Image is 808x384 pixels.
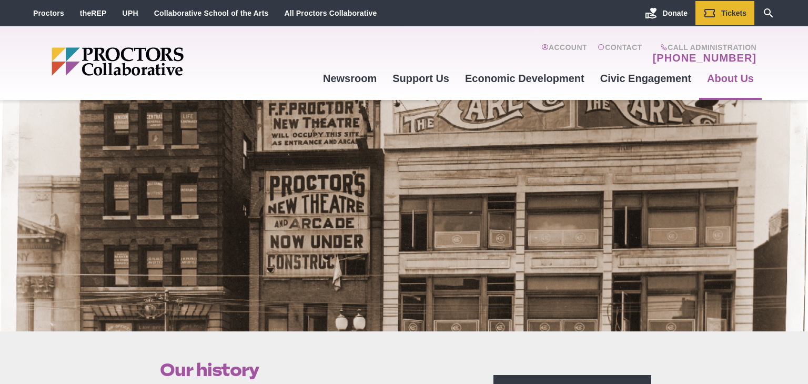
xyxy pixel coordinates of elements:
a: [PHONE_NUMBER] [653,52,756,64]
a: theREP [80,9,107,17]
a: Support Us [385,64,457,93]
span: Tickets [721,9,746,17]
a: Search [754,1,783,25]
span: Call Administration [650,43,756,52]
a: Account [541,43,587,64]
a: Economic Development [457,64,592,93]
a: All Proctors Collaborative [284,9,377,17]
a: Donate [637,1,695,25]
a: Civic Engagement [592,64,699,93]
a: Tickets [695,1,754,25]
a: Newsroom [315,64,385,93]
a: Collaborative School of the Arts [154,9,269,17]
img: Proctors logo [52,47,265,76]
h1: Our history [160,360,469,380]
span: Donate [663,9,688,17]
a: UPH [123,9,138,17]
a: About Us [699,64,762,93]
a: Proctors [33,9,64,17]
a: Contact [598,43,642,64]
